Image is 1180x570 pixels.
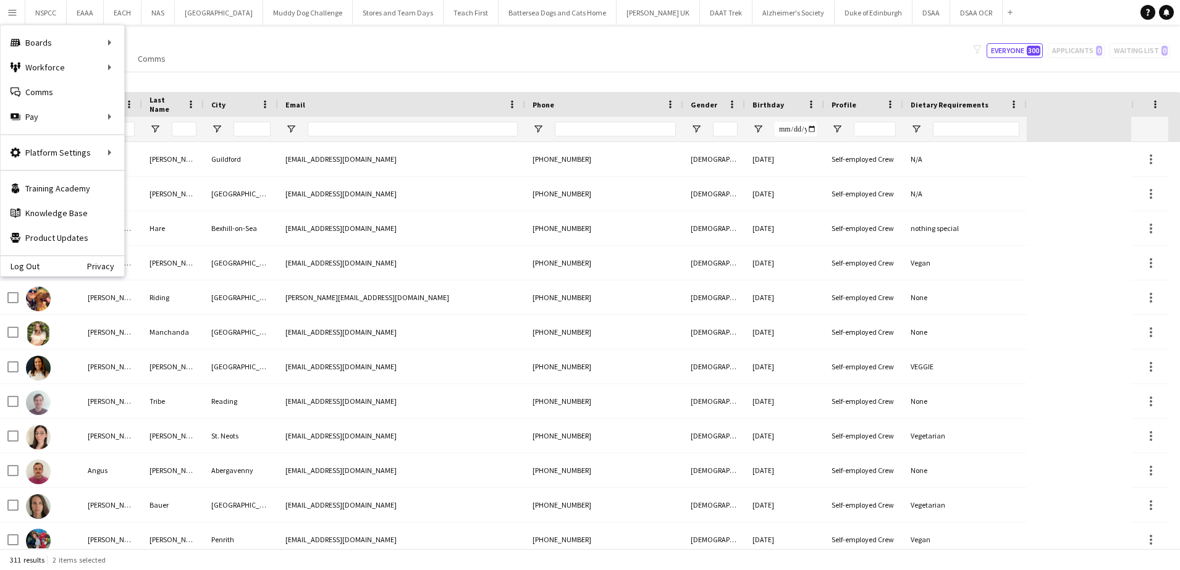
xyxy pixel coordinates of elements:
[138,53,166,64] span: Comms
[1,55,124,80] div: Workforce
[950,1,1003,25] button: DSAA OCR
[683,453,745,487] div: [DEMOGRAPHIC_DATA]
[525,211,683,245] div: [PHONE_NUMBER]
[691,100,717,109] span: Gender
[911,327,927,337] span: None
[204,211,278,245] div: Bexhill-on-Sea
[752,100,784,109] span: Birthday
[211,100,225,109] span: City
[745,453,824,487] div: [DATE]
[150,95,182,114] span: Last Name
[835,1,912,25] button: Duke of Edinburgh
[911,189,922,198] span: N/A
[824,488,903,522] div: Self-employed Crew
[278,453,525,487] div: [EMAIL_ADDRESS][DOMAIN_NAME]
[525,280,683,314] div: [PHONE_NUMBER]
[278,419,525,453] div: [EMAIL_ADDRESS][DOMAIN_NAME]
[683,177,745,211] div: [DEMOGRAPHIC_DATA]
[1,104,124,129] div: Pay
[80,384,142,418] div: [PERSON_NAME]
[80,280,142,314] div: [PERSON_NAME]
[745,211,824,245] div: [DATE]
[911,500,945,509] span: Vegetarian
[1027,46,1040,56] span: 300
[987,43,1043,58] button: Everyone300
[617,1,700,25] button: [PERSON_NAME] UK
[911,535,930,544] span: Vegan
[142,488,204,522] div: Bauer
[142,177,204,211] div: [PERSON_NAME]
[278,211,525,245] div: [EMAIL_ADDRESS][DOMAIN_NAME]
[933,122,1019,136] input: Dietary Requirements Filter Input
[204,246,278,280] div: [GEOGRAPHIC_DATA]
[824,246,903,280] div: Self-employed Crew
[525,315,683,349] div: [PHONE_NUMBER]
[133,51,171,67] a: Comms
[278,177,525,211] div: [EMAIL_ADDRESS][DOMAIN_NAME]
[525,177,683,211] div: [PHONE_NUMBER]
[854,122,896,136] input: Profile Filter Input
[80,419,142,453] div: [PERSON_NAME]
[525,142,683,176] div: [PHONE_NUMBER]
[26,356,51,380] img: Andrea Calles Smith
[1,201,124,225] a: Knowledge Base
[745,488,824,522] div: [DATE]
[204,453,278,487] div: Abergavenny
[26,494,51,519] img: Anna Bauer
[278,488,525,522] div: [EMAIL_ADDRESS][DOMAIN_NAME]
[745,350,824,383] div: [DATE]
[824,419,903,453] div: Self-employed Crew
[683,522,745,556] div: [DEMOGRAPHIC_DATA]
[150,124,161,135] button: Open Filter Menu
[26,321,51,346] img: Ananya Manchanda
[26,425,51,450] img: Angela Richards
[824,280,903,314] div: Self-employed Crew
[525,522,683,556] div: [PHONE_NUMBER]
[26,390,51,415] img: Andrew Tribe
[683,315,745,349] div: [DEMOGRAPHIC_DATA]
[1,225,124,250] a: Product Updates
[142,142,204,176] div: [PERSON_NAME]
[1,30,124,55] div: Boards
[824,384,903,418] div: Self-employed Crew
[80,488,142,522] div: [PERSON_NAME]
[278,315,525,349] div: [EMAIL_ADDRESS][DOMAIN_NAME]
[204,315,278,349] div: [GEOGRAPHIC_DATA]
[691,124,702,135] button: Open Filter Menu
[824,522,903,556] div: Self-employed Crew
[142,384,204,418] div: Tribe
[26,459,51,484] img: Angus Rees
[142,315,204,349] div: Manchanda
[204,419,278,453] div: St. Neots
[832,124,843,135] button: Open Filter Menu
[911,396,927,406] span: None
[80,315,142,349] div: [PERSON_NAME]
[824,350,903,383] div: Self-employed Crew
[911,100,988,109] span: Dietary Requirements
[745,315,824,349] div: [DATE]
[80,350,142,383] div: [PERSON_NAME]
[67,1,104,25] button: EAAA
[700,1,752,25] button: DAAT Trek
[745,280,824,314] div: [DATE]
[683,211,745,245] div: [DEMOGRAPHIC_DATA]
[142,419,204,453] div: [PERSON_NAME]
[141,1,175,25] button: NAS
[1,80,124,104] a: Comms
[775,122,817,136] input: Birthday Filter Input
[444,1,499,25] button: Teach First
[525,419,683,453] div: [PHONE_NUMBER]
[525,246,683,280] div: [PHONE_NUMBER]
[285,124,297,135] button: Open Filter Menu
[499,1,617,25] button: Battersea Dogs and Cats Home
[204,488,278,522] div: [GEOGRAPHIC_DATA]
[911,154,922,164] span: N/A
[745,522,824,556] div: [DATE]
[824,315,903,349] div: Self-employed Crew
[204,177,278,211] div: [GEOGRAPHIC_DATA]
[525,453,683,487] div: [PHONE_NUMBER]
[80,453,142,487] div: Angus
[278,246,525,280] div: [EMAIL_ADDRESS][DOMAIN_NAME]
[533,124,544,135] button: Open Filter Menu
[911,362,933,371] span: VEGGIE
